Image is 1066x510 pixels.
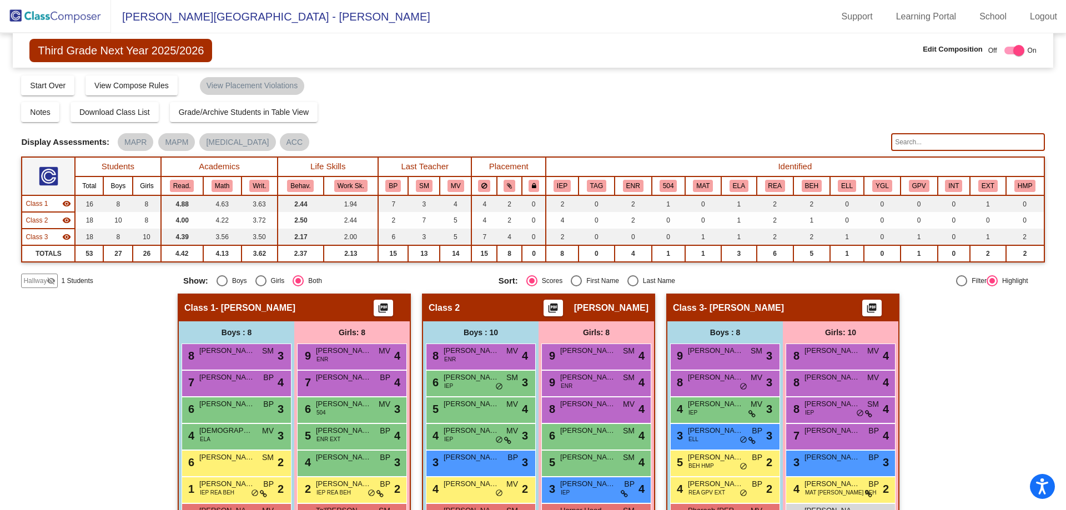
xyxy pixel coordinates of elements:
th: Good Parent Volunteer [901,176,938,195]
span: Class 1 [184,302,215,314]
td: 0 [615,229,652,245]
button: Print Students Details [374,300,393,316]
th: Young for grade level [864,176,900,195]
td: 10 [133,229,160,245]
th: Total [75,176,103,195]
span: [PERSON_NAME] [804,398,860,410]
span: 3 [278,401,284,417]
span: 9 [674,350,683,362]
mat-chip: View Placement Violations [200,77,304,95]
td: 27 [103,245,133,262]
td: 6 [757,245,793,262]
th: MTSS Reading [721,176,756,195]
a: School [971,8,1015,26]
span: View Compose Rules [94,81,169,90]
div: Girls: 8 [294,321,410,344]
button: Math [212,180,233,192]
div: Boys : 8 [667,321,783,344]
span: Hallway [23,276,47,286]
td: 4.00 [161,212,203,229]
th: Keep away students [471,176,497,195]
th: Boys [103,176,133,195]
button: BEH [802,180,822,192]
td: 0 [901,195,938,212]
td: No teacher - M DIETER [22,195,75,212]
td: 1 [652,245,685,262]
td: 4.88 [161,195,203,212]
div: Boys : 10 [423,321,539,344]
span: 4 [522,347,528,364]
button: MAT [693,180,713,192]
td: 7 [378,195,408,212]
mat-radio-group: Select an option [183,275,490,286]
div: Filter [967,276,987,286]
span: Start Over [30,81,66,90]
td: 2 [497,212,522,229]
span: Display Assessments: [21,137,109,147]
span: 3 [766,347,772,364]
button: Read. [170,180,194,192]
th: Keep with students [497,176,522,195]
td: 2 [615,195,652,212]
td: 1 [652,195,685,212]
span: On [1028,46,1037,55]
mat-icon: visibility [62,199,71,208]
td: 4.13 [203,245,242,262]
span: [PERSON_NAME] [688,345,743,356]
td: 0 [830,195,864,212]
td: 0 [652,229,685,245]
span: IEP [444,382,453,390]
button: BP [385,180,401,192]
span: 4 [394,347,400,364]
td: 4 [615,245,652,262]
span: Edit Composition [923,44,983,55]
mat-radio-group: Select an option [499,275,806,286]
a: Learning Portal [887,8,966,26]
span: BP [263,372,274,383]
td: 8 [546,245,579,262]
button: SM [416,180,433,192]
span: 9 [546,350,555,362]
span: Class 2 [26,215,48,225]
a: Support [833,8,882,26]
button: Print Students Details [544,300,563,316]
td: 3.72 [242,212,278,229]
td: 2.17 [278,229,323,245]
td: 0 [652,212,685,229]
th: Students [75,157,160,176]
td: 8 [133,195,160,212]
span: Class 1 [26,199,48,209]
span: BP [380,372,390,383]
span: - [PERSON_NAME] [215,302,295,314]
td: 2 [970,245,1005,262]
mat-chip: MAPR [118,133,153,151]
span: 8 [674,376,683,388]
td: 0 [579,195,615,212]
div: Both [304,276,322,286]
mat-chip: MAPM [158,133,195,151]
td: 1 [970,229,1005,245]
td: No teacher - S CAMPBELL [22,229,75,245]
td: 2 [615,212,652,229]
button: View Compose Rules [86,75,178,95]
span: 8 [791,376,799,388]
td: 1 [970,195,1005,212]
th: Mary VanSpankeren [440,176,471,195]
td: 13 [408,245,440,262]
th: Academics [161,157,278,176]
mat-icon: visibility [62,216,71,225]
span: 3 [766,374,772,391]
div: Boys : 8 [179,321,294,344]
td: 8 [133,212,160,229]
button: HMP [1014,180,1035,192]
td: 1.94 [324,195,379,212]
td: 4 [471,195,497,212]
td: 8 [103,195,133,212]
span: 9 [302,350,311,362]
td: 3.62 [242,245,278,262]
div: Girls [266,276,285,286]
td: 6 [378,229,408,245]
th: Identified [546,157,1044,176]
td: 3.56 [203,229,242,245]
th: Life Skills [278,157,378,176]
